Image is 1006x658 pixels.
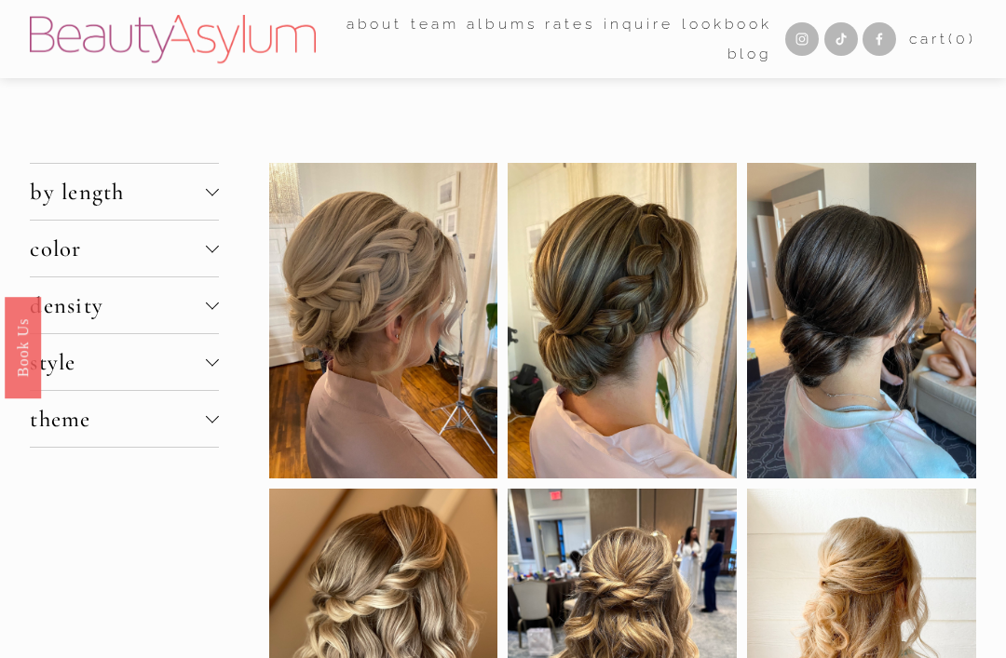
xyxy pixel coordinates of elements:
[30,164,219,220] button: by length
[863,22,896,56] a: Facebook
[30,277,219,333] button: density
[604,10,673,39] a: Inquire
[30,334,219,390] button: style
[948,30,976,47] span: ( )
[909,26,976,52] a: 0 items in cart
[30,15,316,63] img: Beauty Asylum | Bridal Hair &amp; Makeup Charlotte &amp; Atlanta
[785,22,819,56] a: Instagram
[411,10,459,39] a: folder dropdown
[411,11,459,37] span: team
[545,10,595,39] a: Rates
[682,10,772,39] a: Lookbook
[727,39,773,68] a: Blog
[30,348,206,376] span: style
[824,22,858,56] a: TikTok
[30,178,206,206] span: by length
[347,10,403,39] a: folder dropdown
[347,11,403,37] span: about
[30,221,219,276] button: color
[5,296,41,397] a: Book Us
[30,235,206,262] span: color
[30,291,206,319] span: density
[30,391,219,447] button: theme
[956,30,969,47] span: 0
[467,10,537,39] a: albums
[30,405,206,433] span: theme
